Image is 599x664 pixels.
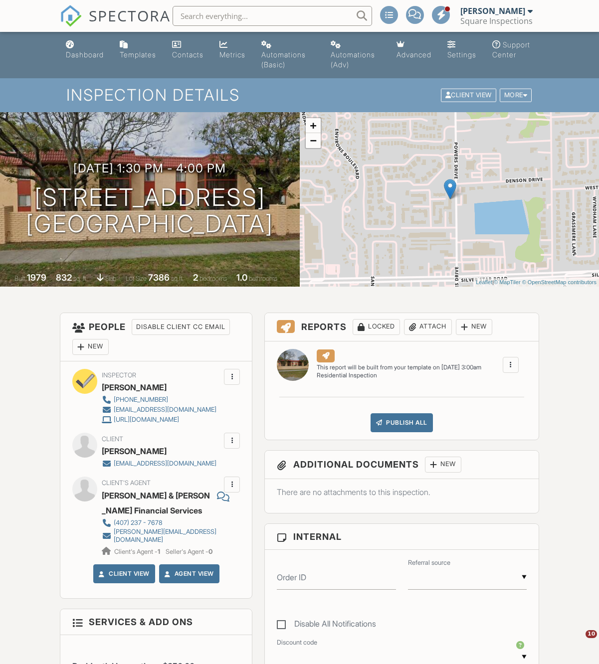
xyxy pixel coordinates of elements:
[261,50,306,69] div: Automations (Basic)
[102,415,216,425] a: [URL][DOMAIN_NAME]
[306,133,321,148] a: Zoom out
[116,36,160,64] a: Templates
[331,50,375,69] div: Automations (Adv)
[193,272,198,283] div: 2
[208,548,212,555] strong: 0
[460,6,525,16] div: [PERSON_NAME]
[249,275,277,282] span: bathrooms
[168,36,207,64] a: Contacts
[277,487,526,498] p: There are no attachments to this inspection.
[257,36,319,74] a: Automations (Basic)
[56,272,72,283] div: 832
[265,313,538,341] h3: Reports
[114,406,216,414] div: [EMAIL_ADDRESS][DOMAIN_NAME]
[102,488,212,518] a: [PERSON_NAME] & [PERSON_NAME] Financial Services
[62,36,108,64] a: Dashboard
[120,50,156,59] div: Templates
[443,36,480,64] a: Settings
[60,5,82,27] img: The Best Home Inspection Software - Spectora
[166,548,212,555] span: Seller's Agent -
[102,528,221,544] a: [PERSON_NAME][EMAIL_ADDRESS][DOMAIN_NAME]
[277,619,376,632] label: Disable All Notifications
[132,319,230,335] div: Disable Client CC Email
[440,91,499,98] a: Client View
[102,518,221,528] a: (407) 237 - 7678
[371,413,433,432] div: Publish All
[565,630,589,654] iframe: Intercom live chat
[327,36,385,74] a: Automations (Advanced)
[72,339,109,355] div: New
[460,16,533,26] div: Square Inspections
[114,460,216,468] div: [EMAIL_ADDRESS][DOMAIN_NAME]
[73,162,226,175] h3: [DATE] 1:30 pm - 4:00 pm
[522,279,597,285] a: © OpenStreetMap contributors
[404,319,452,335] div: Attach
[173,6,372,26] input: Search everything...
[60,313,252,361] h3: People
[26,184,273,237] h1: [STREET_ADDRESS] [GEOGRAPHIC_DATA]
[148,272,170,283] div: 7386
[158,548,160,555] strong: 1
[114,519,163,527] div: (407) 237 - 7678
[393,36,435,64] a: Advanced
[163,569,214,579] a: Agent View
[27,272,46,283] div: 1979
[102,459,216,469] a: [EMAIL_ADDRESS][DOMAIN_NAME]
[586,630,597,638] span: 10
[73,275,87,282] span: sq. ft.
[473,278,599,287] div: |
[317,363,481,371] div: This report will be built from your template on [DATE] 3:00am
[102,479,151,487] span: Client's Agent
[114,528,221,544] div: [PERSON_NAME][EMAIL_ADDRESS][DOMAIN_NAME]
[172,50,203,59] div: Contacts
[105,275,116,282] span: slab
[219,50,245,59] div: Metrics
[277,572,306,583] label: Order ID
[306,118,321,133] a: Zoom in
[408,558,450,567] label: Referral source
[66,86,533,104] h1: Inspection Details
[102,435,123,443] span: Client
[456,319,492,335] div: New
[353,319,400,335] div: Locked
[171,275,184,282] span: sq.ft.
[447,50,476,59] div: Settings
[114,396,168,404] div: [PHONE_NUMBER]
[60,13,171,34] a: SPECTORA
[102,380,167,395] div: [PERSON_NAME]
[236,272,247,283] div: 1.0
[265,524,538,550] h3: Internal
[200,275,227,282] span: bedrooms
[126,275,147,282] span: Lot Size
[425,457,461,473] div: New
[500,89,532,102] div: More
[397,50,431,59] div: Advanced
[215,36,249,64] a: Metrics
[317,371,481,380] div: Residential Inspection
[277,638,317,647] label: Discount code
[265,451,538,479] h3: Additional Documents
[441,89,496,102] div: Client View
[114,416,179,424] div: [URL][DOMAIN_NAME]
[66,50,104,59] div: Dashboard
[97,569,150,579] a: Client View
[60,609,252,635] h3: Services & Add ons
[14,275,25,282] span: Built
[494,279,521,285] a: © MapTiler
[102,371,136,379] span: Inspector
[492,40,530,59] div: Support Center
[102,444,167,459] div: [PERSON_NAME]
[488,36,537,64] a: Support Center
[102,405,216,415] a: [EMAIL_ADDRESS][DOMAIN_NAME]
[89,5,171,26] span: SPECTORA
[114,548,162,555] span: Client's Agent -
[102,395,216,405] a: [PHONE_NUMBER]
[476,279,492,285] a: Leaflet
